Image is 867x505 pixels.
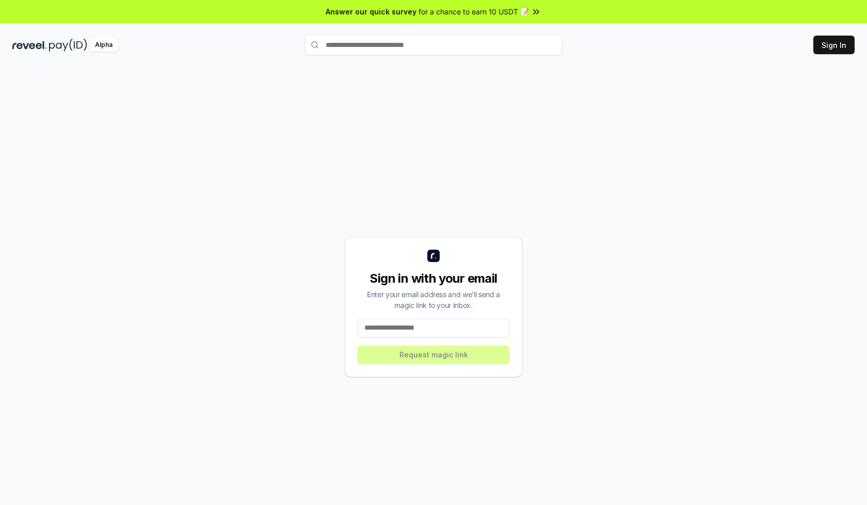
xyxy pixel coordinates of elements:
[12,39,47,52] img: reveel_dark
[326,6,416,17] span: Answer our quick survey
[813,36,855,54] button: Sign In
[427,250,440,262] img: logo_small
[89,39,118,52] div: Alpha
[49,39,87,52] img: pay_id
[419,6,529,17] span: for a chance to earn 10 USDT 📝
[358,270,509,287] div: Sign in with your email
[358,289,509,311] div: Enter your email address and we’ll send a magic link to your inbox.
